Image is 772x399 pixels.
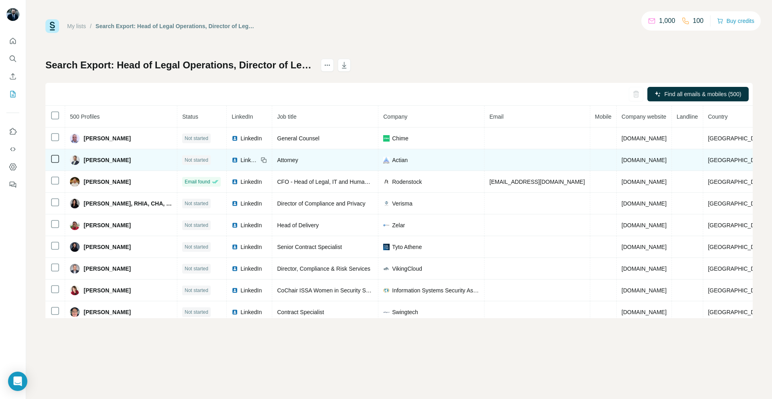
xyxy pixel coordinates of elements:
[383,135,390,142] img: company-logo
[277,200,365,207] span: Director of Compliance and Privacy
[6,87,19,101] button: My lists
[622,309,667,315] span: [DOMAIN_NAME]
[84,156,131,164] span: [PERSON_NAME]
[96,22,255,30] div: Search Export: Head of Legal Operations, Director of Legal Operations, Legal ops, legal operation...
[392,156,408,164] span: Actian
[622,222,667,228] span: [DOMAIN_NAME]
[240,199,262,208] span: LinkedIn
[185,287,208,294] span: Not started
[232,287,238,294] img: LinkedIn logo
[383,265,390,272] img: company-logo
[185,243,208,251] span: Not started
[622,157,667,163] span: [DOMAIN_NAME]
[321,59,334,72] button: actions
[708,113,728,120] span: Country
[677,113,698,120] span: Landline
[232,244,238,250] img: LinkedIn logo
[277,179,488,185] span: CFO - Head of Legal, IT and Human Resources Rodenstock [GEOGRAPHIC_DATA]
[232,113,253,120] span: LinkedIn
[392,308,418,316] span: Swingtech
[277,222,319,228] span: Head of Delivery
[84,199,172,208] span: [PERSON_NAME], RHIA, CHA, CHPS
[622,179,667,185] span: [DOMAIN_NAME]
[383,309,390,315] img: company-logo
[232,179,238,185] img: LinkedIn logo
[90,22,92,30] li: /
[392,178,422,186] span: Rodenstock
[708,265,767,272] span: [GEOGRAPHIC_DATA]
[708,157,767,163] span: [GEOGRAPHIC_DATA]
[277,309,324,315] span: Contract Specialist
[240,308,262,316] span: LinkedIn
[232,135,238,142] img: LinkedIn logo
[277,113,296,120] span: Job title
[489,113,503,120] span: Email
[6,142,19,156] button: Use Surfe API
[45,19,59,33] img: Surfe Logo
[70,155,80,165] img: Avatar
[708,179,767,185] span: [GEOGRAPHIC_DATA]
[70,286,80,295] img: Avatar
[622,135,667,142] span: [DOMAIN_NAME]
[6,124,19,139] button: Use Surfe on LinkedIn
[232,309,238,315] img: LinkedIn logo
[84,221,131,229] span: [PERSON_NAME]
[70,264,80,274] img: Avatar
[392,221,405,229] span: Zelar
[70,199,80,208] img: Avatar
[383,222,390,228] img: company-logo
[277,135,319,142] span: General Counsel
[659,16,675,26] p: 1,000
[185,309,208,316] span: Not started
[392,134,408,142] span: Chime
[708,244,767,250] span: [GEOGRAPHIC_DATA]
[708,287,767,294] span: [GEOGRAPHIC_DATA]
[383,200,390,207] img: company-logo
[240,265,262,273] span: LinkedIn
[708,135,767,142] span: [GEOGRAPHIC_DATA]
[240,134,262,142] span: LinkedIn
[708,200,767,207] span: [GEOGRAPHIC_DATA]
[622,265,667,272] span: [DOMAIN_NAME]
[6,51,19,66] button: Search
[232,222,238,228] img: LinkedIn logo
[84,265,131,273] span: [PERSON_NAME]
[185,156,208,164] span: Not started
[45,59,314,72] h1: Search Export: Head of Legal Operations, Director of Legal Operations, Legal ops, legal operation...
[70,220,80,230] img: Avatar
[240,178,262,186] span: LinkedIn
[240,156,258,164] span: LinkedIn
[489,179,585,185] span: [EMAIL_ADDRESS][DOMAIN_NAME]
[185,265,208,272] span: Not started
[185,178,210,185] span: Email found
[622,287,667,294] span: [DOMAIN_NAME]
[383,244,390,250] img: company-logo
[232,157,238,163] img: LinkedIn logo
[383,287,390,294] img: company-logo
[232,200,238,207] img: LinkedIn logo
[240,286,262,294] span: LinkedIn
[717,15,754,27] button: Buy credits
[622,200,667,207] span: [DOMAIN_NAME]
[70,242,80,252] img: Avatar
[8,372,27,391] div: Open Intercom Messenger
[664,90,741,98] span: Find all emails & mobiles (500)
[708,309,767,315] span: [GEOGRAPHIC_DATA]
[67,23,86,29] a: My lists
[277,244,342,250] span: Senior Contract Specialist
[6,160,19,174] button: Dashboard
[392,199,413,208] span: Verisma
[647,87,749,101] button: Find all emails & mobiles (500)
[277,157,298,163] span: Attorney
[383,179,390,185] img: company-logo
[84,243,131,251] span: [PERSON_NAME]
[185,222,208,229] span: Not started
[693,16,704,26] p: 100
[6,8,19,21] img: Avatar
[392,265,422,273] span: VikingCloud
[84,308,131,316] span: [PERSON_NAME]
[70,134,80,143] img: Avatar
[185,200,208,207] span: Not started
[70,177,80,187] img: Avatar
[595,113,612,120] span: Mobile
